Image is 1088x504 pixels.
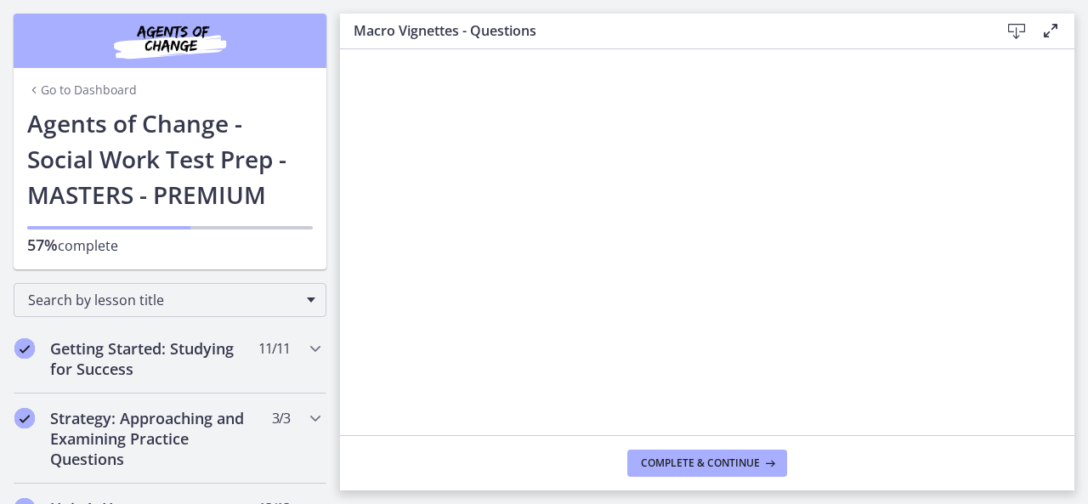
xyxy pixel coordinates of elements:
[14,338,35,359] i: Completed
[27,235,313,256] p: complete
[641,456,760,470] span: Complete & continue
[14,408,35,428] i: Completed
[27,105,313,212] h1: Agents of Change - Social Work Test Prep - MASTERS - PREMIUM
[27,82,137,99] a: Go to Dashboard
[68,20,272,61] img: Agents of Change
[354,20,972,41] h3: Macro Vignettes - Questions
[272,408,290,428] span: 3 / 3
[258,338,290,359] span: 11 / 11
[627,450,787,477] button: Complete & continue
[27,235,58,255] span: 57%
[50,338,258,379] h2: Getting Started: Studying for Success
[14,283,326,317] div: Search by lesson title
[28,291,298,309] span: Search by lesson title
[50,408,258,469] h2: Strategy: Approaching and Examining Practice Questions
